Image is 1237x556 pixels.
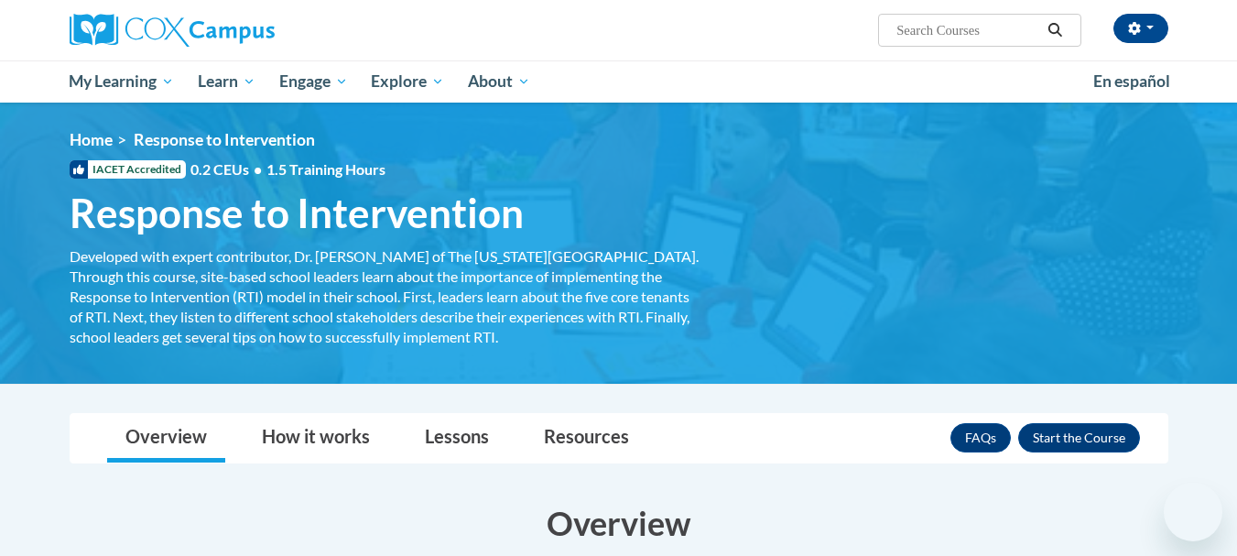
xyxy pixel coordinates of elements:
[198,71,255,93] span: Learn
[456,60,542,103] a: About
[1113,14,1168,43] button: Account Settings
[895,19,1041,41] input: Search Courses
[526,414,647,463] a: Resources
[70,500,1168,546] h3: Overview
[70,130,113,149] a: Home
[42,60,1196,103] div: Main menu
[1018,423,1140,452] button: Enroll
[70,14,275,47] img: Cox Campus
[186,60,267,103] a: Learn
[1041,19,1069,41] button: Search
[69,71,174,93] span: My Learning
[950,423,1011,452] a: FAQs
[279,71,348,93] span: Engage
[70,246,701,347] div: Developed with expert contributor, Dr. [PERSON_NAME] of The [US_STATE][GEOGRAPHIC_DATA]. Through ...
[468,71,530,93] span: About
[70,160,186,179] span: IACET Accredited
[107,414,225,463] a: Overview
[1093,71,1170,91] span: En español
[371,71,444,93] span: Explore
[254,160,262,178] span: •
[134,130,315,149] span: Response to Intervention
[58,60,187,103] a: My Learning
[407,414,507,463] a: Lessons
[1164,483,1222,541] iframe: Button to launch messaging window
[190,159,385,180] span: 0.2 CEUs
[359,60,456,103] a: Explore
[1081,62,1182,101] a: En español
[70,189,524,237] span: Response to Intervention
[267,60,360,103] a: Engage
[266,160,385,178] span: 1.5 Training Hours
[244,414,388,463] a: How it works
[70,14,418,47] a: Cox Campus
